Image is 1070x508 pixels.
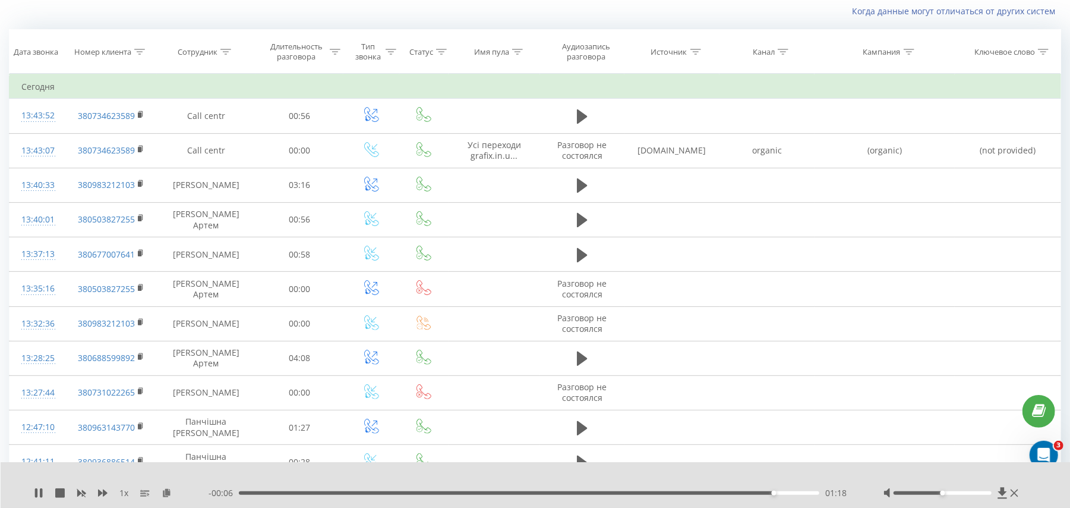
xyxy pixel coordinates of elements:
span: Усі переходи grafix.in.u... [468,139,521,161]
td: 01:27 [255,410,343,445]
div: 12:41:11 [21,450,53,473]
div: Тип звонка [354,42,383,62]
span: 01:18 [825,487,847,499]
td: Сall centr [157,99,255,133]
div: Канал [753,47,775,57]
td: [PERSON_NAME] [157,306,255,341]
div: 12:47:10 [21,416,53,439]
div: 13:35:16 [21,277,53,300]
td: 04:08 [255,341,343,375]
td: [PERSON_NAME] [157,168,255,202]
td: 00:00 [255,272,343,306]
a: 380983212103 [78,318,135,329]
div: Сотрудник [178,47,217,57]
td: [PERSON_NAME] Артем [157,202,255,237]
span: Разговор не состоялся [558,278,607,300]
td: 00:56 [255,202,343,237]
a: 380963143770 [78,422,135,433]
a: 380734623589 [78,110,135,121]
a: 380734623589 [78,145,135,156]
td: [PERSON_NAME] Артем [157,272,255,306]
span: Разговор не состоялся [558,312,607,334]
div: 13:40:01 [21,208,53,231]
td: 00:58 [255,237,343,272]
div: 13:32:36 [21,312,53,335]
td: 03:16 [255,168,343,202]
td: 00:00 [255,306,343,341]
div: Номер клиента [74,47,131,57]
a: 380731022265 [78,387,135,398]
div: 13:28:25 [21,347,53,370]
a: 380503827255 [78,214,135,225]
td: Сall centr [157,133,255,168]
span: Разговор не состоялся [558,139,607,161]
td: organic [719,133,815,168]
td: [DOMAIN_NAME] [624,133,719,168]
td: Панчішна [PERSON_NAME] [157,410,255,445]
td: Панчішна [PERSON_NAME] [157,445,255,479]
iframe: Intercom live chat [1030,441,1058,469]
div: Источник [651,47,687,57]
span: 3 [1054,441,1063,450]
td: [PERSON_NAME] Артем [157,341,255,375]
a: 380983212103 [78,179,135,190]
div: Аудиозапись разговора [551,42,621,62]
td: 00:00 [255,133,343,168]
a: 380677007641 [78,249,135,260]
div: Accessibility label [940,491,945,496]
div: Ключевое слово [974,47,1035,57]
td: [PERSON_NAME] [157,237,255,272]
td: 00:28 [255,445,343,479]
td: (organic) [815,133,955,168]
a: Когда данные могут отличаться от других систем [852,5,1061,17]
td: Сегодня [10,75,1061,99]
div: Длительность разговора [266,42,327,62]
td: 00:56 [255,99,343,133]
span: Разговор не состоялся [558,381,607,403]
div: Accessibility label [772,491,777,496]
div: 13:27:44 [21,381,53,404]
div: 13:40:33 [21,174,53,197]
a: 380503827255 [78,283,135,294]
div: Имя пула [474,47,509,57]
a: 380688599892 [78,352,135,363]
div: 13:37:13 [21,243,53,266]
div: Статус [409,47,433,57]
div: 13:43:52 [21,104,53,127]
td: (not provided) [955,133,1060,168]
div: 13:43:07 [21,139,53,162]
td: 00:00 [255,375,343,410]
span: 1 x [119,487,128,499]
td: [PERSON_NAME] [157,375,255,410]
span: - 00:06 [209,487,239,499]
a: 380936886514 [78,456,135,468]
div: Кампания [863,47,901,57]
div: Дата звонка [14,47,58,57]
